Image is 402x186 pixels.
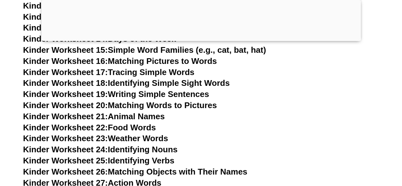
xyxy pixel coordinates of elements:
a: Kinder Worksheet 16:Matching Pictures to Words [23,56,217,66]
span: Kinder Worksheet 11: [23,1,108,10]
a: Kinder Worksheet 15:Simple Word Families (e.g., cat, bat, hat) [23,45,266,55]
span: Kinder Worksheet 23: [23,134,108,143]
span: Kinder Worksheet 18: [23,78,108,88]
a: Kinder Worksheet 11:Letter Tracing [23,1,163,10]
a: Kinder Worksheet 19:Writing Simple Sentences [23,89,209,99]
a: Kinder Worksheet 25:Identifying Verbs [23,156,174,165]
span: Kinder Worksheet 19: [23,89,108,99]
a: Kinder Worksheet 24:Identifying Nouns [23,145,178,154]
a: Kinder Worksheet 13:Colour Words [23,23,162,32]
a: Kinder Worksheet 20:Matching Words to Pictures [23,100,217,110]
span: Kinder Worksheet 12: [23,12,108,22]
a: Kinder Worksheet 14:Days of the Week [23,34,176,44]
a: Kinder Worksheet 18:Identifying Simple Sight Words [23,78,230,88]
span: Kinder Worksheet 13: [23,23,108,32]
a: Kinder Worksheet 21:Animal Names [23,112,165,121]
span: Kinder Worksheet 16: [23,56,108,66]
span: Kinder Worksheet 14: [23,34,108,44]
span: Kinder Worksheet 25: [23,156,108,165]
a: Kinder Worksheet 26:Matching Objects with Their Names [23,167,248,176]
a: Kinder Worksheet 22:Food Words [23,123,156,132]
span: Kinder Worksheet 24: [23,145,108,154]
span: Kinder Worksheet 20: [23,100,108,110]
a: Kinder Worksheet 23:Weather Words [23,134,168,143]
span: Kinder Worksheet 15: [23,45,108,55]
span: Kinder Worksheet 21: [23,112,108,121]
span: Kinder Worksheet 22: [23,123,108,132]
span: Kinder Worksheet 17: [23,67,108,77]
a: Kinder Worksheet 17:Tracing Simple Words [23,67,194,77]
iframe: Chat Widget [296,114,402,186]
span: Kinder Worksheet 26: [23,167,108,176]
a: Kinder Worksheet 12:First Letter of Words [23,12,189,22]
